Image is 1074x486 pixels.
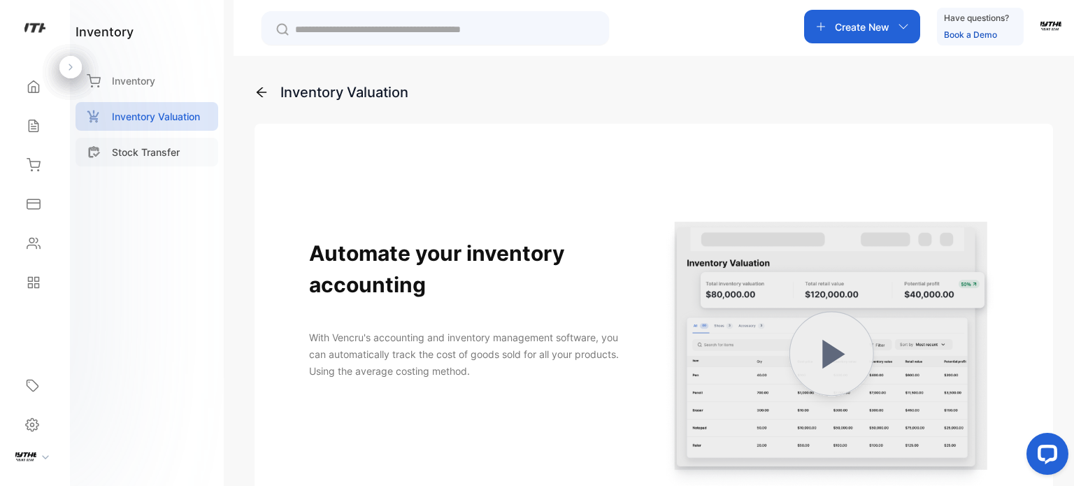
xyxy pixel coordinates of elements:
[804,10,920,43] button: Create New
[835,20,889,34] p: Create New
[76,66,218,95] a: Inventory
[15,445,36,466] img: profile
[24,18,45,39] img: logo
[1040,14,1061,35] img: avatar
[944,11,1009,25] p: Have questions?
[944,29,997,40] a: Book a Demo
[76,138,218,166] a: Stock Transfer
[1015,427,1074,486] iframe: LiveChat chat widget
[280,82,408,103] div: Inventory Valuation
[112,145,180,159] p: Stock Transfer
[1040,10,1061,43] button: avatar
[76,102,218,131] a: Inventory Valuation
[112,109,200,124] p: Inventory Valuation
[309,331,619,377] span: With Vencru's accounting and inventory management software, you can automatically track the cost ...
[76,22,134,41] h1: inventory
[112,73,155,88] p: Inventory
[309,238,638,301] h1: Automate your inventory accounting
